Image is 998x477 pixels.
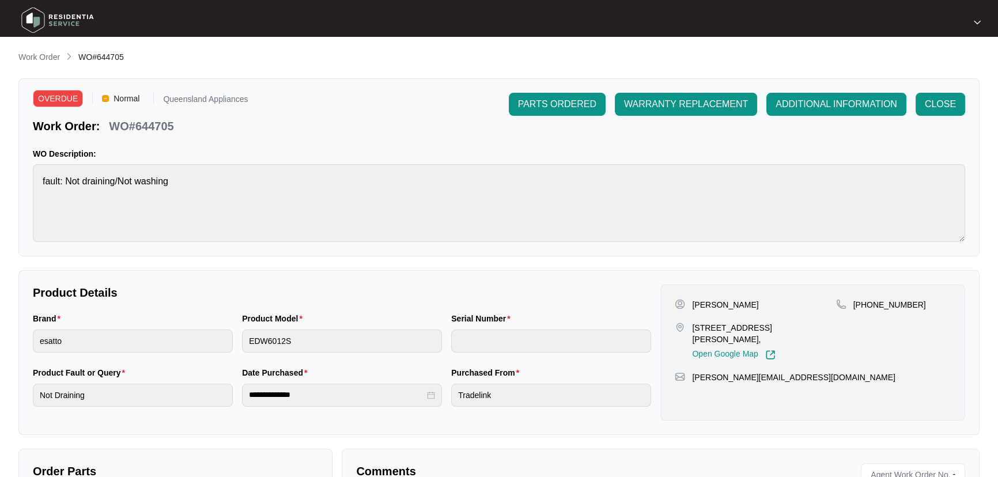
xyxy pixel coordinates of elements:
[33,148,965,160] p: WO Description:
[776,97,897,111] span: ADDITIONAL INFORMATION
[675,299,685,309] img: user-pin
[33,330,233,353] input: Brand
[675,322,685,332] img: map-pin
[18,51,60,63] p: Work Order
[692,372,895,383] p: [PERSON_NAME][EMAIL_ADDRESS][DOMAIN_NAME]
[451,313,515,324] label: Serial Number
[451,367,524,378] label: Purchased From
[109,90,144,107] span: Normal
[916,93,965,116] button: CLOSE
[836,299,846,309] img: map-pin
[249,389,425,401] input: Date Purchased
[33,384,233,407] input: Product Fault or Query
[615,93,757,116] button: WARRANTY REPLACEMENT
[33,118,100,134] p: Work Order:
[109,118,173,134] p: WO#644705
[692,350,775,360] a: Open Google Map
[692,322,836,345] p: [STREET_ADDRESS][PERSON_NAME],
[518,97,596,111] span: PARTS ORDERED
[624,97,748,111] span: WARRANTY REPLACEMENT
[33,164,965,242] textarea: fault: Not draining/Not washing
[765,350,776,360] img: Link-External
[102,95,109,102] img: Vercel Logo
[853,299,926,311] p: [PHONE_NUMBER]
[766,93,906,116] button: ADDITIONAL INFORMATION
[451,330,651,353] input: Serial Number
[242,367,312,378] label: Date Purchased
[451,384,651,407] input: Purchased From
[33,367,130,378] label: Product Fault or Query
[33,313,65,324] label: Brand
[242,330,442,353] input: Product Model
[33,90,83,107] span: OVERDUE
[65,52,74,61] img: chevron-right
[78,52,124,62] span: WO#644705
[692,299,758,311] p: [PERSON_NAME]
[675,372,685,382] img: map-pin
[925,97,956,111] span: CLOSE
[509,93,606,116] button: PARTS ORDERED
[163,95,248,107] p: Queensland Appliances
[17,3,98,37] img: residentia service logo
[33,285,651,301] p: Product Details
[242,313,307,324] label: Product Model
[974,20,981,25] img: dropdown arrow
[16,51,62,64] a: Work Order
